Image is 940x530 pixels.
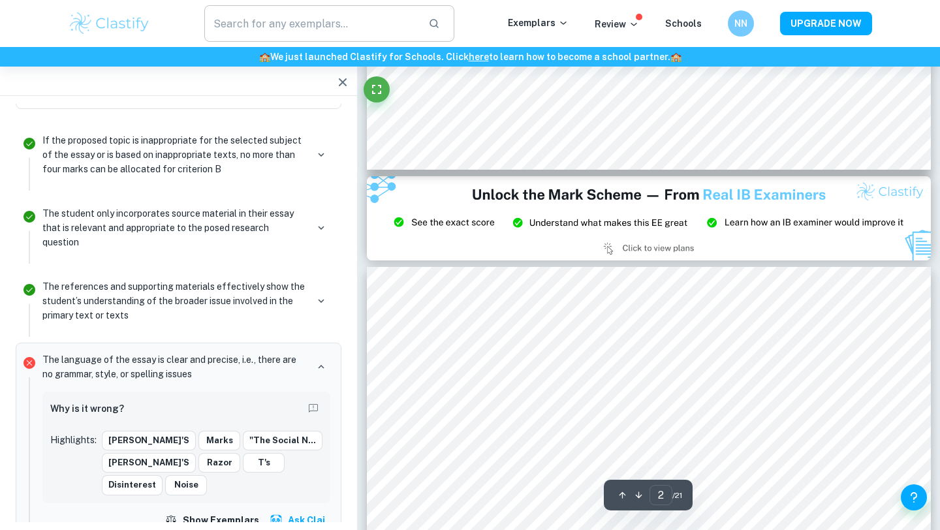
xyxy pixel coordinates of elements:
button: disinterest [102,475,163,495]
button: Fullscreen [364,76,390,102]
img: Ad [367,176,931,261]
button: UPGRADE NOW [780,12,872,35]
img: clai.svg [270,514,283,527]
p: Exemplars [508,16,569,30]
a: Schools [665,18,702,29]
button: t's [243,453,285,473]
h6: We just launched Clastify for Schools. Click to learn how to become a school partner. [3,50,937,64]
span: 🏫 [259,52,270,62]
button: Report mistake/confusion [304,399,322,418]
p: The student only incorporates source material in their essay that is relevant and appropriate to ... [42,206,307,249]
h6: Why is it wrong? [50,401,124,416]
button: [PERSON_NAME]'s [102,453,196,473]
p: The references and supporting materials effectively show the student’s understanding of the broad... [42,279,307,322]
p: The language of the essay is clear and precise, i.e., there are no grammar, style, or spelling is... [42,352,307,381]
button: Help and Feedback [901,484,927,510]
button: "The Social N... [243,431,322,450]
p: If the proposed topic is inappropriate for the selected subject of the essay or is based on inapp... [42,133,307,176]
button: Razor [198,453,240,473]
p: Highlights: [50,433,97,447]
span: 🏫 [670,52,681,62]
button: [PERSON_NAME]'s [102,431,196,450]
img: Clastify logo [68,10,151,37]
button: Marks [198,431,240,450]
svg: Correct [22,209,37,225]
p: Review [595,17,639,31]
svg: Incorrect [22,355,37,371]
svg: Correct [22,136,37,151]
input: Search for any exemplars... [204,5,418,42]
button: NN [728,10,754,37]
span: / 21 [672,490,682,501]
h6: NN [734,16,749,31]
a: here [469,52,489,62]
svg: Correct [22,282,37,298]
button: noise [165,475,207,495]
